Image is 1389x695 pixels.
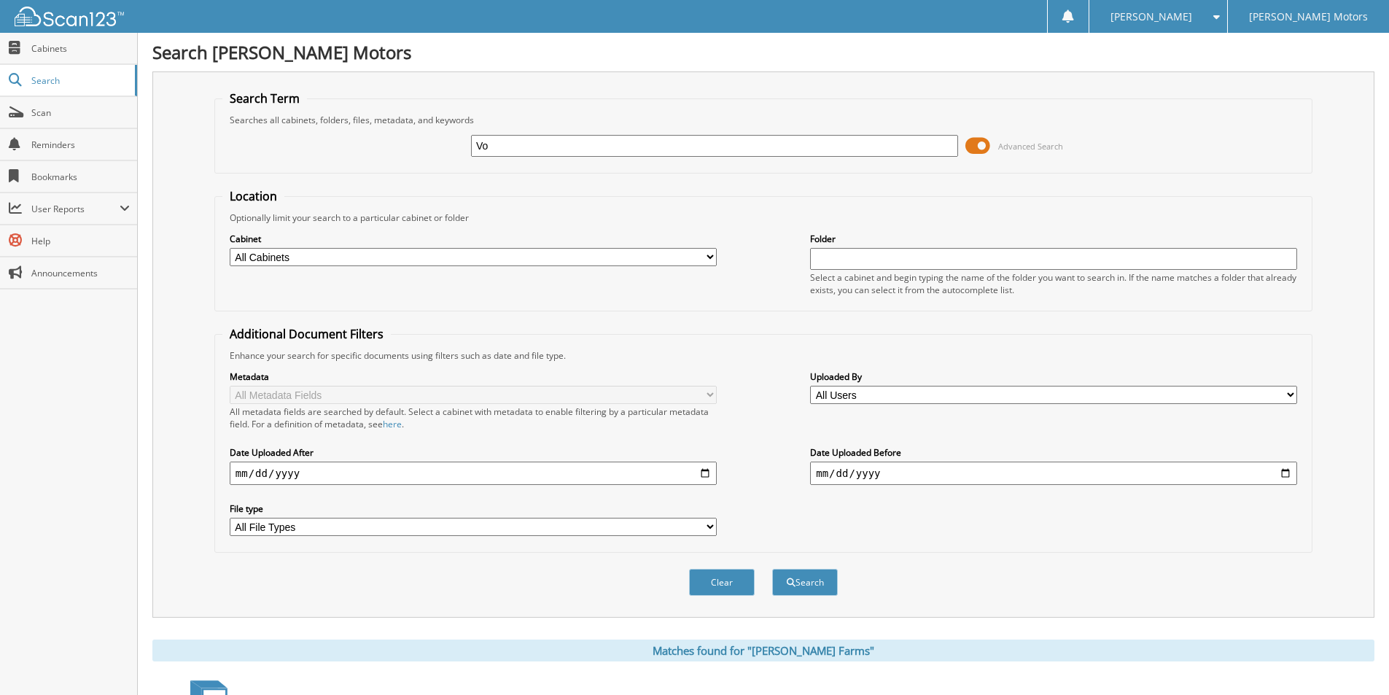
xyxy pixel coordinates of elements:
span: Advanced Search [998,141,1063,152]
label: Cabinet [230,233,717,245]
div: Searches all cabinets, folders, files, metadata, and keywords [222,114,1304,126]
div: Optionally limit your search to a particular cabinet or folder [222,211,1304,224]
div: Enhance your search for specific documents using filters such as date and file type. [222,349,1304,362]
span: User Reports [31,203,120,215]
input: start [230,462,717,485]
input: end [810,462,1297,485]
h1: Search [PERSON_NAME] Motors [152,40,1374,64]
span: Help [31,235,130,247]
a: here [383,418,402,430]
div: Select a cabinet and begin typing the name of the folder you want to search in. If the name match... [810,271,1297,296]
span: Scan [31,106,130,119]
label: Folder [810,233,1297,245]
label: Uploaded By [810,370,1297,383]
span: Bookmarks [31,171,130,183]
label: Date Uploaded After [230,446,717,459]
span: Search [31,74,128,87]
label: Date Uploaded Before [810,446,1297,459]
div: Matches found for "[PERSON_NAME] Farms" [152,640,1374,661]
img: scan123-logo-white.svg [15,7,124,26]
span: [PERSON_NAME] [1110,12,1192,21]
button: Search [772,569,838,596]
legend: Location [222,188,284,204]
span: Announcements [31,267,130,279]
span: Reminders [31,139,130,151]
iframe: Chat Widget [1316,625,1389,695]
div: All metadata fields are searched by default. Select a cabinet with metadata to enable filtering b... [230,405,717,430]
span: Cabinets [31,42,130,55]
legend: Search Term [222,90,307,106]
button: Clear [689,569,755,596]
span: [PERSON_NAME] Motors [1249,12,1368,21]
legend: Additional Document Filters [222,326,391,342]
label: File type [230,502,717,515]
label: Metadata [230,370,717,383]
